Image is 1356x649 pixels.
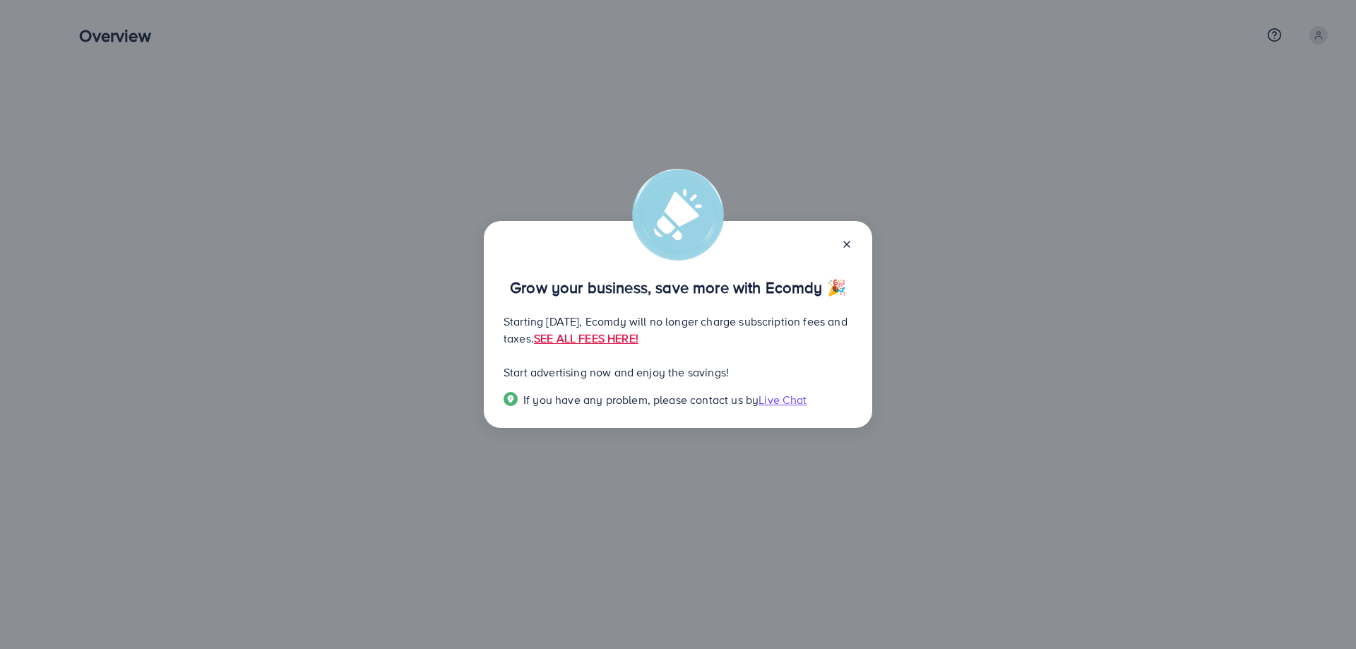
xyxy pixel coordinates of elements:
p: Start advertising now and enjoy the savings! [504,364,852,381]
span: Live Chat [759,392,807,407]
a: SEE ALL FEES HERE! [534,331,638,346]
p: Grow your business, save more with Ecomdy 🎉 [504,279,852,296]
img: Popup guide [504,392,518,406]
span: If you have any problem, please contact us by [523,392,759,407]
img: alert [632,169,724,261]
p: Starting [DATE], Ecomdy will no longer charge subscription fees and taxes. [504,313,852,347]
